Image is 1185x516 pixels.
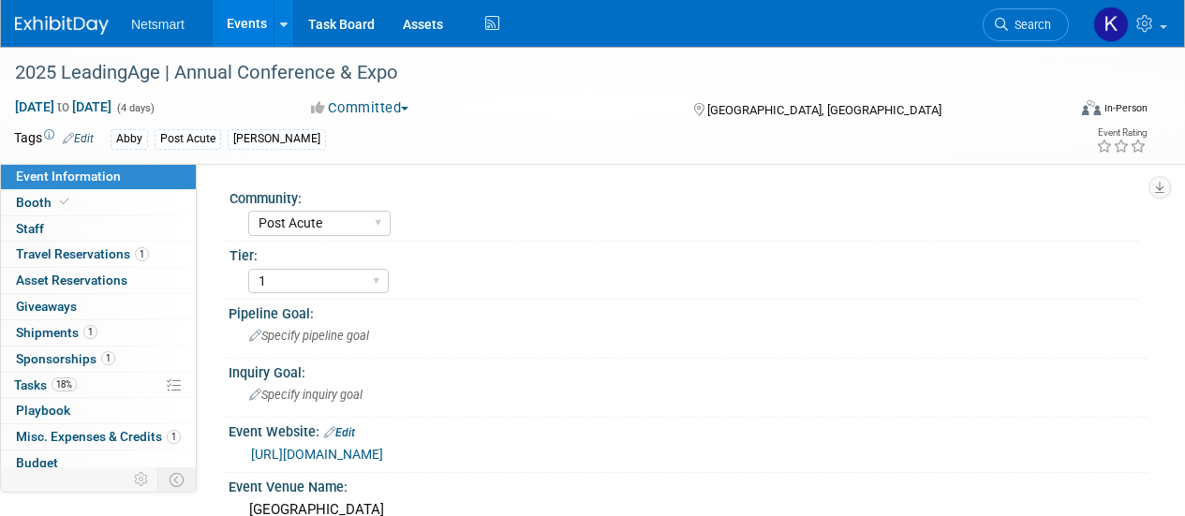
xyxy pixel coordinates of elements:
[16,325,97,340] span: Shipments
[229,300,1148,323] div: Pipeline Goal:
[60,197,69,207] i: Booth reservation complete
[1093,7,1129,42] img: Kaitlyn Woicke
[304,98,416,118] button: Committed
[115,102,155,114] span: (4 days)
[16,169,121,184] span: Event Information
[52,377,77,391] span: 18%
[158,467,197,492] td: Toggle Event Tabs
[8,56,1051,90] div: 2025 LeadingAge | Annual Conference & Expo
[1,216,196,242] a: Staff
[1,424,196,450] a: Misc. Expenses & Credits1
[230,184,1139,208] div: Community:
[707,103,941,117] span: [GEOGRAPHIC_DATA], [GEOGRAPHIC_DATA]
[1082,100,1101,115] img: Format-Inperson.png
[1,190,196,215] a: Booth
[63,132,94,145] a: Edit
[1,346,196,372] a: Sponsorships1
[16,455,58,470] span: Budget
[251,447,383,462] a: [URL][DOMAIN_NAME]
[167,430,181,444] span: 1
[324,426,355,439] a: Edit
[982,97,1148,125] div: Event Format
[228,129,326,149] div: [PERSON_NAME]
[230,242,1139,265] div: Tier:
[1,294,196,319] a: Giveaways
[229,359,1148,382] div: Inquiry Goal:
[131,17,185,32] span: Netsmart
[249,329,369,343] span: Specify pipeline goal
[1,450,196,476] a: Budget
[16,221,44,236] span: Staff
[229,473,1148,496] div: Event Venue Name:
[135,247,149,261] span: 1
[983,8,1069,41] a: Search
[16,299,77,314] span: Giveaways
[1,164,196,189] a: Event Information
[16,429,181,444] span: Misc. Expenses & Credits
[16,246,149,261] span: Travel Reservations
[249,388,363,402] span: Specify inquiry goal
[1104,101,1148,115] div: In-Person
[16,195,73,210] span: Booth
[1,320,196,346] a: Shipments1
[16,273,127,287] span: Asset Reservations
[126,467,158,492] td: Personalize Event Tab Strip
[54,99,72,114] span: to
[14,98,112,115] span: [DATE] [DATE]
[15,16,109,35] img: ExhibitDay
[111,129,148,149] div: Abby
[1,268,196,293] a: Asset Reservations
[1,398,196,423] a: Playbook
[14,377,77,392] span: Tasks
[229,418,1148,442] div: Event Website:
[83,325,97,339] span: 1
[1,242,196,267] a: Travel Reservations1
[1,373,196,398] a: Tasks18%
[1096,128,1147,138] div: Event Rating
[101,351,115,365] span: 1
[14,128,94,150] td: Tags
[16,351,115,366] span: Sponsorships
[155,129,221,149] div: Post Acute
[1008,18,1051,32] span: Search
[16,403,70,418] span: Playbook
